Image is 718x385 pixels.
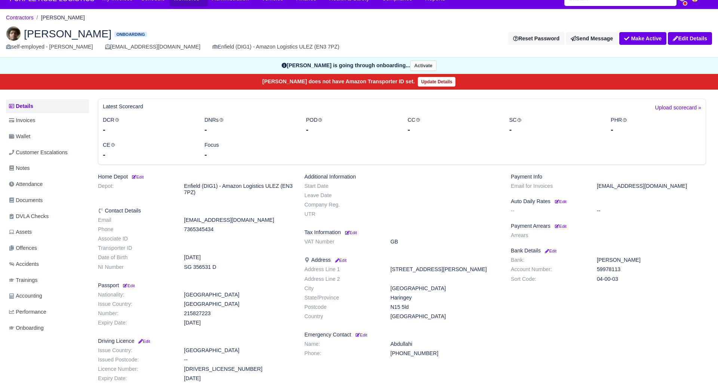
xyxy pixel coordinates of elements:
[6,99,89,113] a: Details
[9,260,39,268] span: Accidents
[591,257,712,263] dd: [PERSON_NAME]
[122,283,135,288] small: Edit
[6,193,89,208] a: Documents
[511,223,706,229] h6: Payment Arrears
[92,183,178,196] dt: Depot:
[98,174,293,180] h6: Home Depot
[92,310,178,317] dt: Number:
[354,332,367,338] a: Edit
[92,347,178,354] dt: Issue Country:
[299,304,385,310] dt: Postcode
[619,32,666,45] button: Make Active
[681,349,718,385] iframe: Chat Widget
[566,32,618,45] a: Send Message
[103,149,193,160] div: -
[114,32,147,37] span: Onboarding
[299,341,385,347] dt: Name:
[356,333,367,337] small: Edit
[131,175,144,179] small: Edit
[304,332,500,338] h6: Emergency Contact
[178,320,299,326] dd: [DATE]
[92,254,178,261] dt: Date of Birth
[199,141,301,160] div: Focus
[385,266,505,273] dd: [STREET_ADDRESS][PERSON_NAME]
[299,192,385,199] dt: Leave Date
[345,230,357,235] small: Edit
[385,295,505,301] dd: Haringey
[122,282,135,288] a: Edit
[385,239,505,245] dd: GB
[655,103,701,116] a: Upload scorecard »
[92,357,178,363] dt: Issued Postcode:
[605,116,707,135] div: PHR
[9,244,37,252] span: Offences
[299,202,385,208] dt: Company Reg.
[668,32,712,45] a: Edit Details
[6,129,89,144] a: Wallet
[6,241,89,255] a: Offences
[9,180,43,189] span: Attendance
[9,196,43,205] span: Documents
[92,236,178,242] dt: Associate ID
[6,15,34,21] a: Contractors
[504,116,605,135] div: SC
[304,257,500,263] h6: Address
[418,77,455,87] a: Update Details
[299,295,385,301] dt: State/Province
[555,199,567,204] small: Edit
[6,43,93,51] div: self-employed - [PERSON_NAME]
[98,208,293,214] h6: Contact Details
[178,292,299,298] dd: [GEOGRAPHIC_DATA]
[511,174,706,180] h6: Payment Info
[6,305,89,319] a: Performance
[299,285,385,292] dt: City
[299,350,385,357] dt: Phone:
[178,264,299,270] dd: SG 356531 D
[6,225,89,239] a: Assets
[178,226,299,233] dd: 7365345434
[6,177,89,192] a: Attendance
[6,145,89,160] a: Customer Escalations
[334,258,346,263] small: Edit
[402,116,504,135] div: CC
[385,304,505,310] dd: N15 5ld
[97,141,199,160] div: CE
[178,375,299,382] dd: [DATE]
[9,164,30,173] span: Notes
[553,198,567,204] a: Edit
[544,248,556,254] a: Edit
[299,313,385,320] dt: Country
[6,257,89,271] a: Accidents
[591,183,712,189] dd: [EMAIL_ADDRESS][DOMAIN_NAME]
[24,28,111,39] span: [PERSON_NAME]
[511,248,706,254] h6: Bank Details
[178,310,299,317] dd: 215827223
[6,113,89,128] a: Invoices
[385,341,505,347] dd: Abdullahi
[178,301,299,307] dd: [GEOGRAPHIC_DATA]
[299,266,385,273] dt: Address Line 1
[178,217,299,223] dd: [EMAIL_ADDRESS][DOMAIN_NAME]
[92,245,178,251] dt: Transporter ID
[299,239,385,245] dt: VAT Number
[544,249,556,253] small: Edit
[611,124,701,135] div: -
[511,198,706,205] h6: Auto Daily Rates
[178,357,299,363] dd: --
[299,211,385,217] dt: UTR
[6,161,89,176] a: Notes
[553,223,567,229] a: Edit
[92,375,178,382] dt: Expiry Date:
[137,339,150,344] small: Edit
[98,282,293,289] h6: Passport
[92,264,178,270] dt: NI Number
[6,289,89,303] a: Accounting
[9,132,30,141] span: Wallet
[505,183,591,189] dt: Email for Invoices
[385,313,505,320] dd: [GEOGRAPHIC_DATA]
[199,116,301,135] div: DNRs
[178,183,299,196] dd: Enfield (DIG1) - Amazon Logistics ULEZ (EN3 7PZ)
[591,208,712,214] dd: --
[178,366,299,372] dd: [DRIVERS_LICENSE_NUMBER]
